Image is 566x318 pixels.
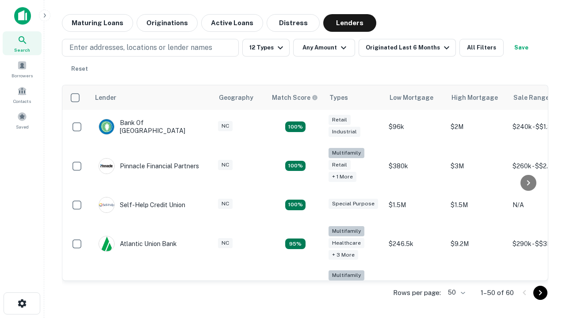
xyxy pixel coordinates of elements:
span: Search [14,46,30,53]
div: NC [218,199,233,209]
div: Lender [95,92,116,103]
div: Low Mortgage [390,92,433,103]
div: NC [218,160,233,170]
th: Types [324,85,384,110]
p: Enter addresses, locations or lender names [69,42,212,53]
div: Retail [329,160,351,170]
div: 50 [444,286,467,299]
td: $246.5k [384,222,446,266]
p: Rows per page: [393,288,441,298]
div: + 3 more [329,250,358,260]
th: Geography [214,85,267,110]
div: Matching Properties: 15, hasApolloMatch: undefined [285,121,306,132]
div: Matching Properties: 11, hasApolloMatch: undefined [285,200,306,210]
th: Low Mortgage [384,85,446,110]
div: Pinnacle Financial Partners [99,158,199,174]
iframe: Chat Widget [522,247,566,290]
td: $3.2M [446,266,508,310]
a: Contacts [3,83,42,106]
div: NC [218,238,233,248]
a: Borrowers [3,57,42,81]
button: Enter addresses, locations or lender names [62,39,239,57]
div: + 1 more [329,172,356,182]
button: Reset [65,60,94,78]
button: Maturing Loans [62,14,133,32]
div: The Fidelity Bank [99,280,170,296]
img: picture [99,159,114,174]
button: Originations [137,14,198,32]
button: Distress [267,14,320,32]
a: Search [3,31,42,55]
td: $246k [384,266,446,310]
div: Retail [329,115,351,125]
p: 1–50 of 60 [481,288,514,298]
td: $380k [384,144,446,188]
button: Lenders [323,14,376,32]
div: NC [218,121,233,131]
td: $3M [446,144,508,188]
span: Borrowers [11,72,33,79]
div: Types [329,92,348,103]
div: Industrial [329,127,360,137]
div: Geography [219,92,253,103]
button: 12 Types [242,39,290,57]
td: $1.5M [384,188,446,222]
div: Multifamily [329,148,364,158]
img: picture [99,119,114,134]
div: Originated Last 6 Months [366,42,452,53]
img: picture [99,197,114,212]
div: High Mortgage [451,92,498,103]
span: Contacts [13,98,31,105]
div: Matching Properties: 9, hasApolloMatch: undefined [285,238,306,249]
div: Matching Properties: 17, hasApolloMatch: undefined [285,161,306,171]
div: Bank Of [GEOGRAPHIC_DATA] [99,119,205,135]
h6: Match Score [272,93,316,102]
td: $1.5M [446,188,508,222]
th: High Mortgage [446,85,508,110]
a: Saved [3,108,42,132]
button: Any Amount [293,39,355,57]
button: Active Loans [201,14,263,32]
button: All Filters [459,39,504,57]
td: $96k [384,110,446,144]
div: Capitalize uses an advanced AI algorithm to match your search with the best lender. The match sco... [272,93,318,102]
img: picture [99,236,114,251]
div: Special Purpose [329,199,378,209]
span: Saved [16,123,29,130]
div: Self-help Credit Union [99,197,185,213]
div: Multifamily [329,270,364,280]
div: Sale Range [513,92,549,103]
button: Save your search to get updates of matches that match your search criteria. [507,39,535,57]
th: Lender [90,85,214,110]
button: Originated Last 6 Months [359,39,456,57]
th: Capitalize uses an advanced AI algorithm to match your search with the best lender. The match sco... [267,85,324,110]
div: Healthcare [329,238,364,248]
td: $2M [446,110,508,144]
div: Multifamily [329,226,364,236]
img: capitalize-icon.png [14,7,31,25]
div: Atlantic Union Bank [99,236,177,252]
button: Go to next page [533,286,547,300]
td: $9.2M [446,222,508,266]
